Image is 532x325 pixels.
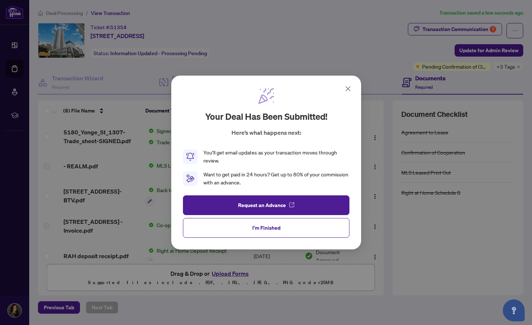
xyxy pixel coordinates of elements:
[231,128,301,137] p: Here’s what happens next:
[183,195,349,215] button: Request an Advance
[205,111,327,122] h2: Your deal has been submitted!
[503,299,525,321] button: Open asap
[183,218,349,238] button: I'm Finished
[238,199,286,211] span: Request an Advance
[203,171,349,187] div: Want to get paid in 24 hours? Get up to 80% of your commission with an advance.
[252,222,280,234] span: I'm Finished
[203,149,349,165] div: You’ll get email updates as your transaction moves through review.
